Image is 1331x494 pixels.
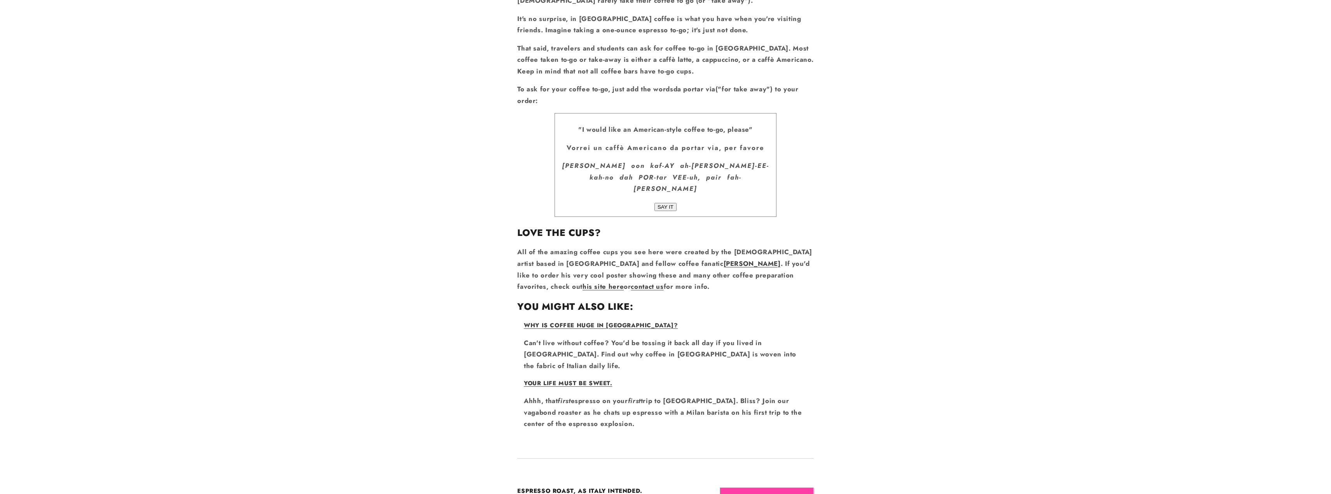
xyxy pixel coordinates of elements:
a: YOUR LIFE MUST BE SWEET. [524,379,612,388]
p: "I would like an American-style coffee to-go, please" [559,124,773,136]
p: It's no surprise, in [GEOGRAPHIC_DATA] coffee is what you have when you're visiting friends. Imag... [517,13,813,36]
a: contact us [631,282,663,291]
strong: da portar via [673,84,715,94]
em: first [628,396,641,405]
em: first [558,396,570,405]
a: [PERSON_NAME] [724,259,781,268]
p: All of the amazing coffee cups you see here were created by the [DEMOGRAPHIC_DATA] artist based i... [517,246,813,292]
p: Vorrei un caffè Americano da portar via, per favore [559,142,773,154]
p: Ahhh, that espresso on your trip to [GEOGRAPHIC_DATA]. Bliss? Join our vagabond roaster as he cha... [524,395,807,430]
a: his site here [583,282,624,291]
p: That said, travelers and students can ask for coffee to-go in [GEOGRAPHIC_DATA]. Most coffee take... [517,43,813,77]
a: WHY IS COFFEE HUGE IN [GEOGRAPHIC_DATA]? [524,321,678,330]
p: To ask for your coffee to-go, just add the words ("for take away") to your order: [517,84,813,106]
h2: YOU MIGHT ALSO LIKE: [517,300,813,312]
p: [PERSON_NAME] oon kaf-AY ah-[PERSON_NAME]-EE-kah-no dah POR-tar VEE-uh, pair fah-[PERSON_NAME] [559,160,773,195]
input: SAY IT [654,203,677,211]
h2: Love the cups? [517,227,813,239]
p: Can't live without coffee? You'd be tossing it back all day if you lived in [GEOGRAPHIC_DATA]. Fi... [524,337,807,372]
